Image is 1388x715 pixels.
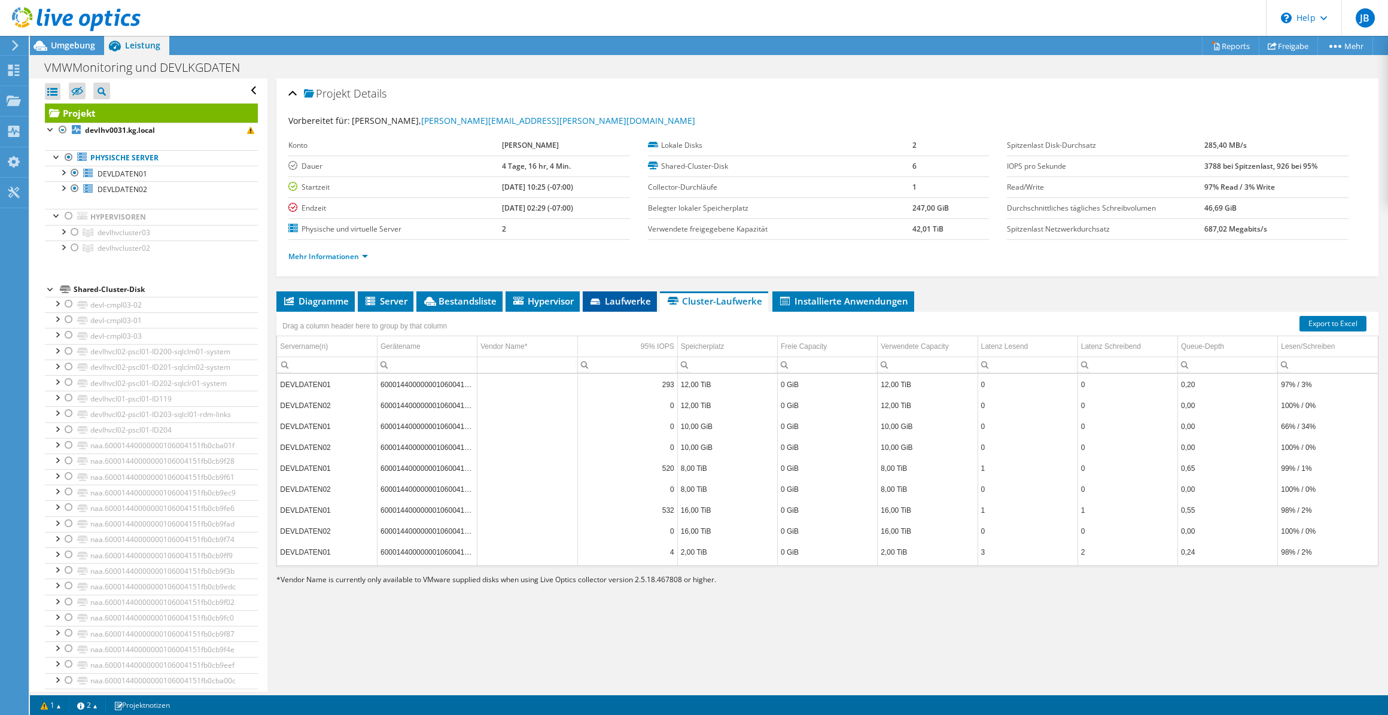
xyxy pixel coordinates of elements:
[577,395,677,416] td: Column 95% IOPS, Value 0
[878,437,978,458] td: Column Verwendete Capacity, Value 10,00 GiB
[1281,339,1335,354] div: Lesen/Schreiben
[1278,437,1378,458] td: Column Lesen/Schreiben, Value 100% / 0%
[677,521,777,541] td: Column Speicherplatz, Value 16,00 TiB
[677,437,777,458] td: Column Speicherplatz, Value 10,00 GiB
[45,532,258,547] a: naa.60001440000000106004151fb0cb9f74
[45,375,258,391] a: devlhvcl02-pscl01-ID202-sqlclr01-system
[589,295,651,307] span: Laufwerke
[981,339,1028,354] div: Latenz Lesend
[45,689,258,704] a: naa.60001440000000106004151fb0cb9f15
[378,357,477,373] td: Column Gerätename, Filter cell
[1278,521,1378,541] td: Column Lesen/Schreiben, Value 100% / 0%
[378,437,477,458] td: Column Gerätename, Value 60001440000000106004151FB0CBA19B-523a6d99-
[277,437,377,458] td: Column Servername(n), Value DEVLDATEN02
[878,336,978,357] td: Verwendete Capacity Column
[280,339,328,354] div: Servername(n)
[1178,500,1278,521] td: Column Queue-Depth, Value 0,55
[105,698,178,713] a: Projektnotizen
[978,416,1077,437] td: Column Latenz Lesend, Value 0
[85,125,155,135] b: devlhv0031.kg.local
[1299,316,1366,331] a: Export to Excel
[74,282,258,297] div: Shared-Cluster-Disk
[1278,357,1378,373] td: Column Lesen/Schreiben, Filter cell
[378,374,477,395] td: Column Gerätename, Value 60001440000000106004151FB0CBA27F-b6c99b97-
[45,422,258,438] a: devlhvcl02-pscl01-ID204
[477,541,577,562] td: Column Vendor Name*, Value
[378,395,477,416] td: Column Gerätename, Value 60001440000000106004151FB0CBA27F-b6c99b97-
[1077,458,1177,479] td: Column Latenz Schreibend, Value 0
[577,336,677,357] td: 95% IOPS Column
[1077,521,1177,541] td: Column Latenz Schreibend, Value 0
[51,39,95,51] span: Umgebung
[378,458,477,479] td: Column Gerätename, Value 60001440000000106004151FB0CBA292-8c54fd3c-
[45,360,258,375] a: devlhvcl02-pscl01-ID201-sqlclm02-system
[1178,479,1278,500] td: Column Queue-Depth, Value 0,00
[1007,202,1204,214] label: Durchschnittliches tägliches Schreibvolumen
[45,241,258,256] a: devlhvcluster02
[677,336,777,357] td: Speicherplatz Column
[1178,521,1278,541] td: Column Queue-Depth, Value 0,00
[45,485,258,500] a: naa.60001440000000106004151fb0cb9ec9
[677,374,777,395] td: Column Speicherplatz, Value 12,00 TiB
[98,169,147,179] span: DEVLDATEN01
[648,139,912,151] label: Lokale Disks
[378,416,477,437] td: Column Gerätename, Value 60001440000000106004151FB0CBA19B-523a6d99-
[45,610,258,626] a: naa.60001440000000106004151fb0cb9fc0
[677,395,777,416] td: Column Speicherplatz, Value 12,00 TiB
[125,39,160,51] span: Leistung
[477,479,577,500] td: Column Vendor Name*, Value
[277,357,377,373] td: Column Servername(n), Filter cell
[69,698,106,713] a: 2
[677,500,777,521] td: Column Speicherplatz, Value 16,00 TiB
[978,521,1077,541] td: Column Latenz Lesend, Value 0
[878,416,978,437] td: Column Verwendete Capacity, Value 10,00 GiB
[648,160,912,172] label: Shared-Cluster-Disk
[45,438,258,454] a: naa.60001440000000106004151fb0cba01f
[45,181,258,197] a: DEVLDATEN02
[677,416,777,437] td: Column Speicherplatz, Value 10,00 GiB
[778,336,878,357] td: Freie Capacity Column
[577,437,677,458] td: Column 95% IOPS, Value 0
[1278,458,1378,479] td: Column Lesen/Schreiben, Value 99% / 1%
[648,223,912,235] label: Verwendete freigegebene Kapazität
[577,521,677,541] td: Column 95% IOPS, Value 0
[1204,224,1267,234] b: 687,02 Megabits/s
[1259,36,1318,55] a: Freigabe
[378,500,477,521] td: Column Gerätename, Value 60001440000000106004151FB0CBA2A5-12c57432-
[45,673,258,689] a: naa.60001440000000106004151fb0cba00c
[45,104,258,123] a: Projekt
[912,161,917,171] b: 6
[98,184,147,194] span: DEVLDATEN02
[641,339,674,354] div: 95% IOPS
[1007,181,1204,193] label: Read/Write
[277,541,377,562] td: Column Servername(n), Value DEVLDATEN01
[1178,458,1278,479] td: Column Queue-Depth, Value 0,65
[45,297,258,312] a: devl-cmpl03-02
[778,295,908,307] span: Installierte Anwendungen
[778,374,878,395] td: Column Freie Capacity, Value 0 GiB
[477,336,577,357] td: Vendor Name* Column
[45,166,258,181] a: DEVLDATEN01
[477,416,577,437] td: Column Vendor Name*, Value
[912,140,917,150] b: 2
[1202,36,1259,55] a: Reports
[277,500,377,521] td: Column Servername(n), Value DEVLDATEN01
[1178,395,1278,416] td: Column Queue-Depth, Value 0,00
[648,181,912,193] label: Collector-Durchläufe
[45,626,258,641] a: naa.60001440000000106004151fb0cb9f87
[1077,541,1177,562] td: Column Latenz Schreibend, Value 2
[45,547,258,563] a: naa.60001440000000106004151fb0cb9ff9
[1081,339,1141,354] div: Latenz Schreibend
[1178,437,1278,458] td: Column Queue-Depth, Value 0,00
[978,357,1077,373] td: Column Latenz Lesend, Filter cell
[352,115,695,126] span: [PERSON_NAME],
[878,500,978,521] td: Column Verwendete Capacity, Value 16,00 TiB
[1278,395,1378,416] td: Column Lesen/Schreiben, Value 100% / 0%
[288,251,368,261] a: Mehr Informationen
[878,357,978,373] td: Column Verwendete Capacity, Filter cell
[45,391,258,406] a: devlhvcl01-pscl01-ID119
[477,521,577,541] td: Column Vendor Name*, Value
[778,395,878,416] td: Column Freie Capacity, Value 0 GiB
[39,61,258,74] h1: VMWMonitoring und DEVLKGDATEN
[1077,357,1177,373] td: Column Latenz Schreibend, Filter cell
